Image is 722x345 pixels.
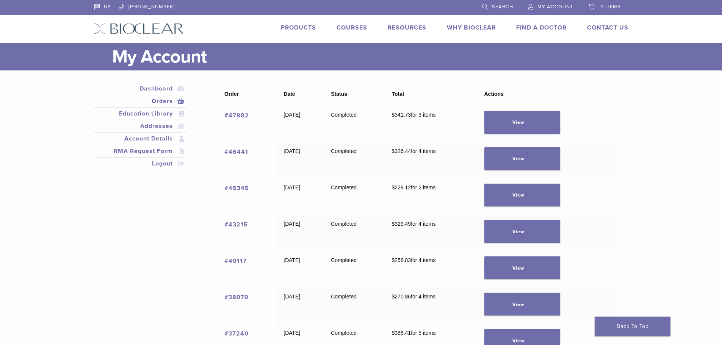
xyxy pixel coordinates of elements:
span: 326.44 [392,148,411,154]
a: Logout [96,159,185,168]
span: 258.83 [392,257,411,263]
time: [DATE] [283,184,300,190]
a: Orders [96,97,185,106]
span: $ [392,184,395,190]
a: View order number 37240 [224,330,249,337]
a: Back To Top [595,317,670,336]
span: $ [392,257,395,263]
a: View order number 40117 [224,257,247,265]
a: Contact Us [587,24,628,31]
td: for 4 items [384,287,477,324]
a: View order number 45345 [224,184,249,192]
td: Completed [323,251,384,287]
a: View order number 43215 [224,221,248,228]
a: Resources [388,24,426,31]
a: Dashboard [96,84,185,93]
td: Completed [323,287,384,324]
span: Total [392,91,404,97]
time: [DATE] [283,293,300,300]
a: Why Bioclear [447,24,496,31]
td: Completed [323,142,384,178]
a: View order 40117 [484,256,560,279]
td: for 4 items [384,142,477,178]
a: Find A Doctor [516,24,567,31]
a: Education Library [96,109,185,118]
a: View order number 46441 [224,148,248,156]
td: for 4 items [384,251,477,287]
a: View order 45345 [484,184,560,206]
nav: Account pages [94,83,186,179]
time: [DATE] [283,112,300,118]
time: [DATE] [283,330,300,336]
a: View order 43215 [484,220,560,243]
td: Completed [323,215,384,251]
time: [DATE] [283,148,300,154]
td: for 3 items [384,106,477,142]
a: Products [281,24,316,31]
a: RMA Request Form [96,147,185,156]
span: My Account [537,4,573,10]
span: Status [331,91,347,97]
a: Courses [337,24,367,31]
span: $ [392,112,395,118]
time: [DATE] [283,257,300,263]
img: Bioclear [94,23,184,34]
span: 270.86 [392,293,411,300]
a: View order number 47882 [224,112,249,119]
span: 0 items [600,4,621,10]
span: Actions [484,91,504,97]
a: View order 38070 [484,293,560,315]
a: Account Details [96,134,185,143]
td: Completed [323,106,384,142]
td: for 4 items [384,215,477,251]
a: View order 47882 [484,111,560,134]
td: Completed [323,178,384,215]
span: Order [224,91,239,97]
a: View order 46441 [484,147,560,170]
span: Search [492,4,513,10]
span: Date [283,91,295,97]
a: View order number 38070 [224,293,249,301]
span: 229.12 [392,184,411,190]
h1: My Account [112,43,628,70]
span: 341.73 [392,112,411,118]
span: $ [392,330,395,336]
span: $ [392,293,395,300]
span: 329.49 [392,221,411,227]
span: $ [392,221,395,227]
td: for 2 items [384,178,477,215]
span: 386.41 [392,330,411,336]
a: Addresses [96,122,185,131]
time: [DATE] [283,221,300,227]
span: $ [392,148,395,154]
